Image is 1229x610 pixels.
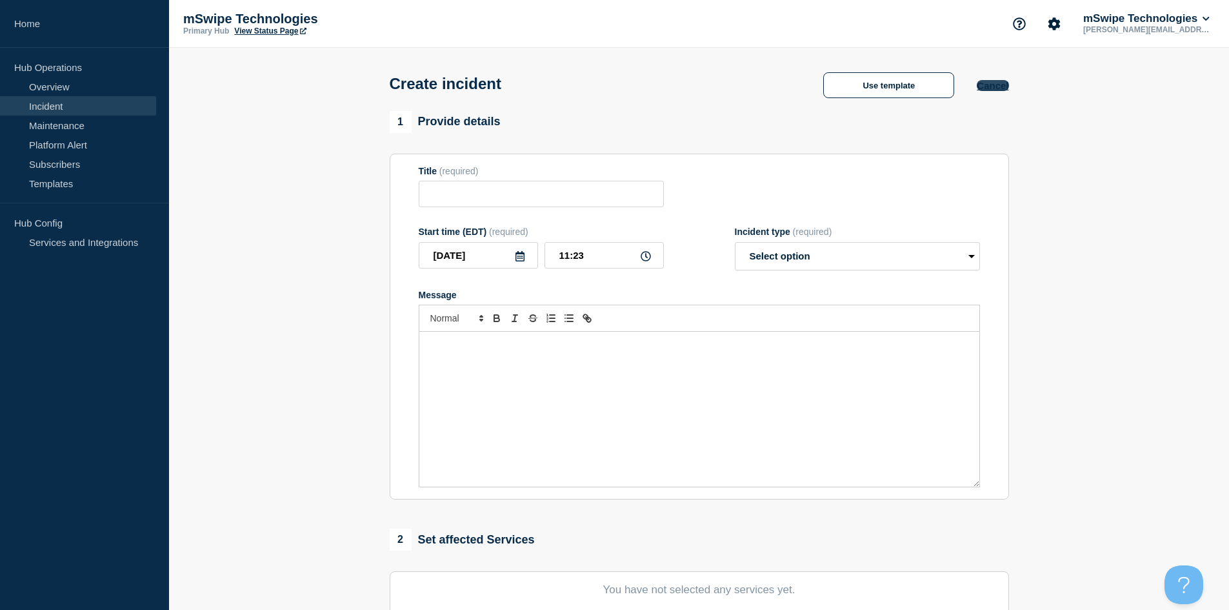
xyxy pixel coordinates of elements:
[1006,10,1033,37] button: Support
[524,310,542,326] button: Toggle strikethrough text
[419,181,664,207] input: Title
[1081,25,1215,34] p: [PERSON_NAME][EMAIL_ADDRESS][DOMAIN_NAME]
[1041,10,1068,37] button: Account settings
[488,310,506,326] button: Toggle bold text
[419,290,980,300] div: Message
[1081,12,1212,25] button: mSwipe Technologies
[489,227,528,237] span: (required)
[419,584,980,596] p: You have not selected any services yet.
[823,72,954,98] button: Use template
[419,242,538,269] input: YYYY-MM-DD
[419,332,979,487] div: Message
[390,529,412,551] span: 2
[419,227,664,237] div: Start time (EDT)
[735,227,980,237] div: Incident type
[234,26,306,36] a: View Status Page
[390,111,412,133] span: 1
[542,310,560,326] button: Toggle ordered list
[977,80,1008,91] button: Cancel
[545,242,664,269] input: HH:MM
[735,242,980,270] select: Incident type
[578,310,596,326] button: Toggle link
[506,310,524,326] button: Toggle italic text
[1164,565,1203,604] iframe: Help Scout Beacon - Open
[183,12,441,26] p: mSwipe Technologies
[183,26,229,36] p: Primary Hub
[390,75,501,93] h1: Create incident
[425,310,488,326] span: Font size
[390,111,501,133] div: Provide details
[439,166,479,176] span: (required)
[793,227,832,237] span: (required)
[560,310,578,326] button: Toggle bulleted list
[419,166,664,176] div: Title
[390,529,535,551] div: Set affected Services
